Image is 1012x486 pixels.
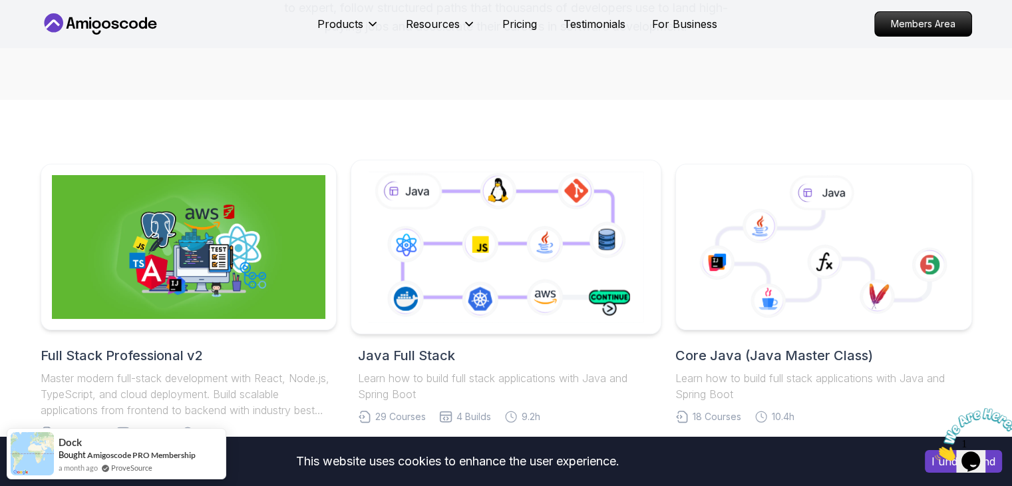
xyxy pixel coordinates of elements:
[52,175,325,319] img: Full Stack Professional v2
[358,164,654,423] a: Java Full StackLearn how to build full stack applications with Java and Spring Boot29 Courses4 Bu...
[198,426,220,439] span: 17.4h
[5,5,88,58] img: Chat attention grabber
[134,426,168,439] span: 3 Builds
[406,16,476,43] button: Resources
[564,16,625,32] a: Testimonials
[111,462,152,473] a: ProveSource
[41,346,337,365] h2: Full Stack Professional v2
[58,426,103,439] span: 6 Courses
[675,370,971,402] p: Learn how to build full stack applications with Java and Spring Boot
[59,449,86,460] span: Bought
[875,12,971,36] p: Members Area
[772,410,794,423] span: 10.4h
[87,450,196,460] a: Amigoscode PRO Membership
[5,5,11,17] span: 1
[59,462,98,473] span: a month ago
[456,410,491,423] span: 4 Builds
[693,410,741,423] span: 18 Courses
[675,346,971,365] h2: Core Java (Java Master Class)
[502,16,537,32] a: Pricing
[375,410,426,423] span: 29 Courses
[358,346,654,365] h2: Java Full Stack
[317,16,363,32] p: Products
[929,403,1012,466] iframe: chat widget
[925,450,1002,473] button: Accept cookies
[652,16,717,32] a: For Business
[358,370,654,402] p: Learn how to build full stack applications with Java and Spring Boot
[317,16,379,43] button: Products
[406,16,460,32] p: Resources
[59,437,82,448] span: Dock
[41,164,337,439] a: Full Stack Professional v2Full Stack Professional v2Master modern full-stack development with Rea...
[675,164,971,423] a: Core Java (Java Master Class)Learn how to build full stack applications with Java and Spring Boot...
[874,11,972,37] a: Members Area
[522,410,540,423] span: 9.2h
[10,447,905,476] div: This website uses cookies to enhance the user experience.
[41,370,337,418] p: Master modern full-stack development with React, Node.js, TypeScript, and cloud deployment. Build...
[11,432,54,475] img: provesource social proof notification image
